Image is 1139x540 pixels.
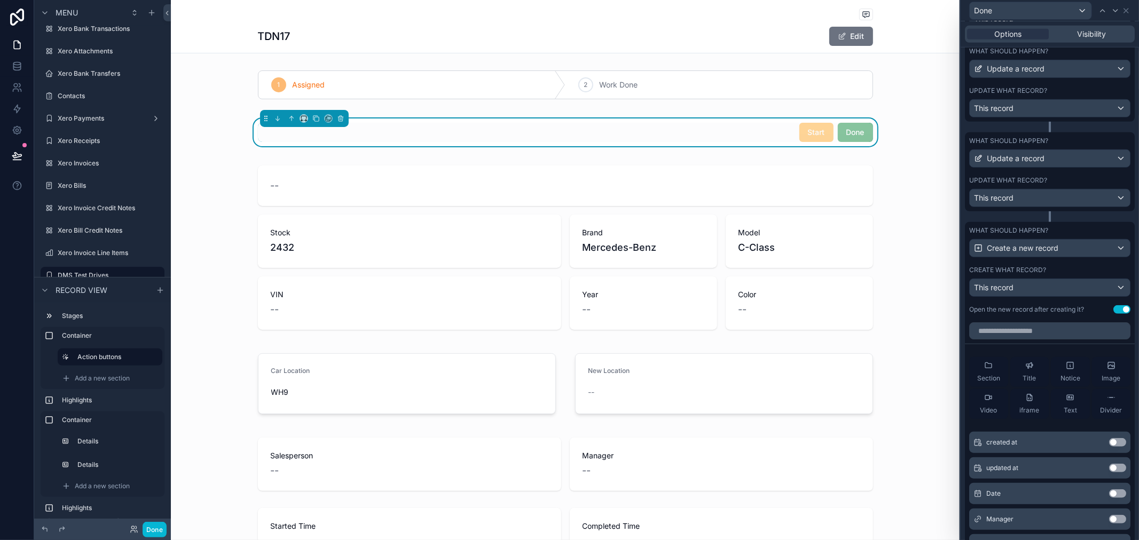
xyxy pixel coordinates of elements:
label: Xero Bill Credit Notes [58,226,162,235]
label: Xero Attachments [58,47,162,55]
label: Xero Receipts [58,137,162,145]
button: iframe [1010,389,1049,419]
label: What should happen? [969,137,1048,145]
label: What should happen? [969,47,1048,55]
span: Update a record [987,63,1044,74]
span: Manager [986,515,1014,523]
label: Xero Payments [58,114,147,123]
button: This record [969,279,1130,297]
a: Xero Invoices [41,155,164,172]
label: Container [62,331,160,340]
label: Action buttons [77,353,154,361]
button: This record [969,189,1130,207]
label: Highlights [62,396,160,404]
a: Contacts [41,88,164,105]
label: Xero Bills [58,181,162,190]
label: Create what record? [969,266,1046,274]
h1: TDN17 [258,29,290,44]
label: Xero Bank Transfers [58,69,162,78]
label: DMS Test Drives [58,271,158,280]
span: created at [986,438,1017,447]
button: Notice [1051,357,1090,387]
button: Text [1051,389,1090,419]
span: Options [994,29,1022,39]
button: Create a new record [969,239,1130,257]
span: Text [1064,406,1077,415]
a: Xero Payments [41,110,164,127]
span: Title [1023,374,1036,383]
span: Visibility [1078,29,1106,39]
span: Divider [1100,406,1122,415]
span: Add a new section [75,374,130,383]
a: Xero Bills [41,177,164,194]
label: Update what record? [969,86,1047,95]
button: Edit [829,27,873,46]
button: Update a record [969,60,1130,78]
span: This record [974,283,1014,292]
a: Xero Bank Transactions [41,20,164,37]
span: Section [977,374,1000,383]
span: updated at [986,464,1018,472]
label: What should happen? [969,226,1048,235]
button: Update a record [969,149,1130,168]
span: This record [974,193,1014,203]
button: Video [969,389,1008,419]
span: Video [980,406,997,415]
a: Xero Receipts [41,132,164,149]
span: iframe [1019,406,1039,415]
span: Menu [56,7,78,18]
span: Image [1102,374,1120,383]
span: This record [974,103,1014,114]
a: DMS Test Drives [41,267,164,284]
label: Xero Invoice Credit Notes [58,204,162,212]
span: Add a new section [75,482,130,490]
label: Details [77,437,158,446]
div: Open the new record after creating it? [969,305,1084,314]
a: Xero Attachments [41,43,164,60]
a: Xero Bank Transfers [41,65,164,82]
label: Container [62,416,160,424]
button: Image [1092,357,1131,387]
button: This record [969,99,1130,117]
a: Xero Invoice Credit Notes [41,200,164,217]
a: Xero Invoice Line Items [41,244,164,261]
a: Xero Bill Credit Notes [41,222,164,239]
button: Done [143,522,167,537]
label: Xero Bank Transactions [58,25,162,33]
label: Xero Invoice Line Items [58,249,162,257]
span: Record view [56,285,107,296]
button: Divider [1092,389,1131,419]
button: Done [969,2,1092,20]
label: Stages [62,312,160,320]
span: Create a new record [987,243,1058,253]
label: Xero Invoices [58,159,162,168]
button: Title [1010,357,1049,387]
span: Update a record [987,153,1044,164]
div: scrollable content [34,303,171,519]
label: Update what record? [969,176,1047,185]
span: Notice [1061,374,1080,383]
span: Date [986,489,1001,498]
label: Highlights [62,504,160,512]
label: Contacts [58,92,162,100]
button: Section [969,357,1008,387]
span: Done [974,5,992,16]
label: Details [77,460,158,469]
